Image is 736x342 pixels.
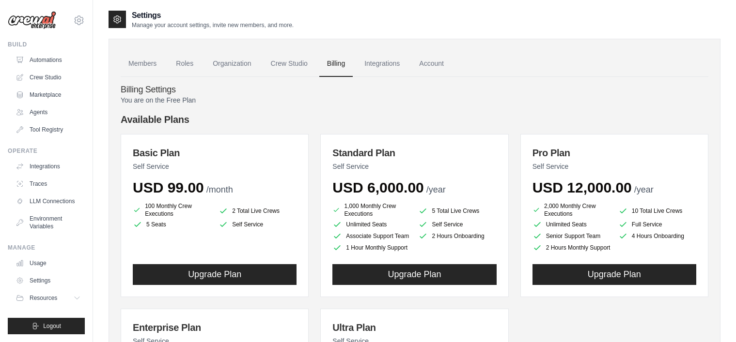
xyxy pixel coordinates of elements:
a: Integrations [357,51,407,77]
a: Billing [319,51,353,77]
li: Self Service [418,220,496,229]
li: 5 Total Live Crews [418,204,496,218]
a: LLM Connections [12,193,85,209]
a: Organization [205,51,259,77]
p: Manage your account settings, invite new members, and more. [132,21,294,29]
p: Self Service [133,162,297,171]
li: 2 Hours Monthly Support [532,243,611,253]
a: Roles [168,51,201,77]
span: /month [206,185,233,194]
span: USD 99.00 [133,179,204,195]
a: Account [411,51,452,77]
h3: Basic Plan [133,146,297,160]
span: Logout [43,322,61,330]
h4: Billing Settings [121,85,708,95]
h3: Ultra Plan [332,321,496,334]
button: Resources [12,290,85,306]
li: 1 Hour Monthly Support [332,243,410,253]
h3: Pro Plan [532,146,696,160]
a: Marketplace [12,87,85,103]
li: Unlimited Seats [332,220,410,229]
li: 2 Hours Onboarding [418,231,496,241]
p: Self Service [332,162,496,171]
a: Traces [12,176,85,192]
li: 2 Total Live Crews [219,204,297,218]
h3: Standard Plan [332,146,496,160]
div: Manage [8,244,85,252]
span: /year [634,185,654,194]
p: Self Service [532,162,696,171]
div: Build [8,41,85,48]
li: Associate Support Team [332,231,410,241]
button: Upgrade Plan [133,264,297,285]
li: Senior Support Team [532,231,611,241]
button: Logout [8,318,85,334]
a: Automations [12,52,85,68]
a: Integrations [12,159,85,174]
p: You are on the Free Plan [121,95,708,105]
li: Unlimited Seats [532,220,611,229]
div: Operate [8,147,85,155]
h2: Settings [132,10,294,21]
span: USD 12,000.00 [532,179,632,195]
h4: Available Plans [121,113,708,126]
span: /year [426,185,446,194]
a: Environment Variables [12,211,85,234]
span: Resources [30,294,57,302]
li: 2,000 Monthly Crew Executions [532,202,611,218]
li: 1,000 Monthly Crew Executions [332,202,410,218]
button: Upgrade Plan [532,264,696,285]
h3: Enterprise Plan [133,321,297,334]
li: 4 Hours Onboarding [618,231,696,241]
li: Self Service [219,220,297,229]
li: 10 Total Live Crews [618,204,696,218]
li: 100 Monthly Crew Executions [133,202,211,218]
a: Agents [12,104,85,120]
a: Crew Studio [12,70,85,85]
li: Full Service [618,220,696,229]
a: Tool Registry [12,122,85,137]
button: Upgrade Plan [332,264,496,285]
li: 5 Seats [133,220,211,229]
a: Crew Studio [263,51,315,77]
a: Settings [12,273,85,288]
a: Usage [12,255,85,271]
span: USD 6,000.00 [332,179,423,195]
a: Members [121,51,164,77]
img: Logo [8,11,56,30]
